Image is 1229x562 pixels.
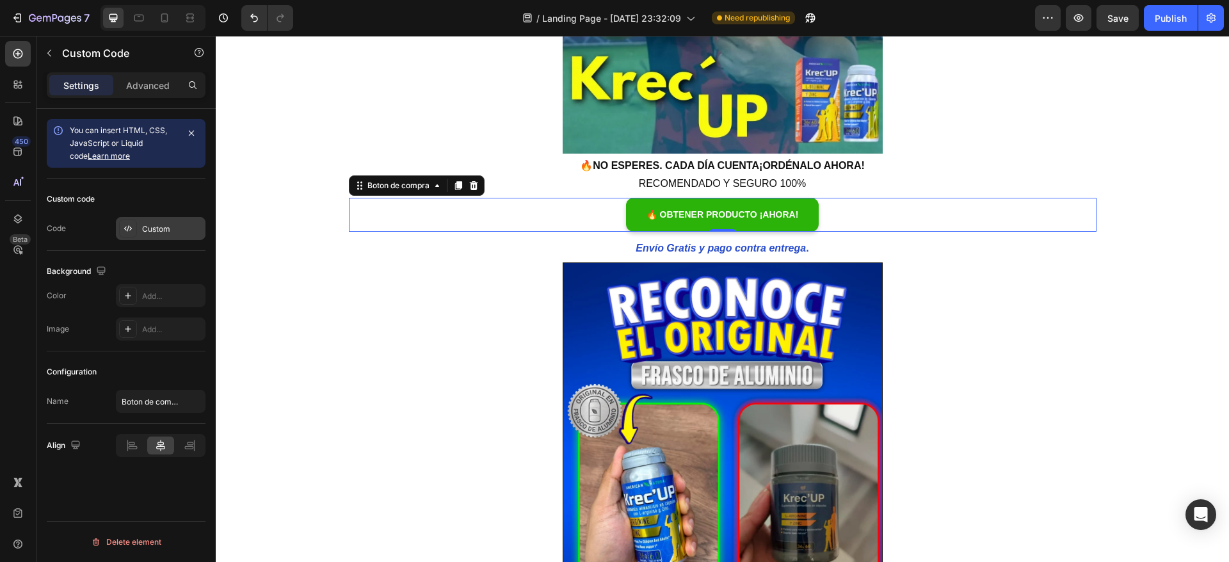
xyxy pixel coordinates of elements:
div: Beta [10,234,31,245]
div: Open Intercom Messenger [1185,499,1216,530]
button: Publish [1144,5,1198,31]
button: Delete element [47,532,205,552]
div: Add... [142,291,202,302]
span: Save [1107,13,1129,24]
div: Image [47,323,69,335]
div: Publish [1155,12,1187,25]
div: Delete element [91,534,161,550]
div: Color [47,290,67,301]
div: Boton de compra [149,144,216,156]
button: 7 [5,5,95,31]
span: You can insert HTML, CSS, JavaScript or Liquid code [70,125,167,161]
div: Undo/Redo [241,5,293,31]
div: Add... [142,324,202,335]
p: Custom Code [62,45,171,61]
span: RECOMENDADO Y SEGURO 100% [423,142,591,153]
span: 🔥 [364,124,649,135]
strong: Envío Gratis y pago contra entrega [420,207,590,218]
span: / [536,12,540,25]
div: Background [47,263,109,280]
p: Settings [63,79,99,92]
div: Custom code [47,193,95,205]
a: 🔥 OBTENER PRODUCTO ¡AHORA! [409,161,604,197]
p: Advanced [126,79,170,92]
div: Code [47,223,66,234]
div: Configuration [47,366,97,378]
button: Save [1096,5,1139,31]
span: Landing Page - [DATE] 23:32:09 [542,12,681,25]
a: Learn more [88,151,130,161]
div: 450 [12,136,31,147]
div: Custom [142,223,202,235]
div: Align [47,437,83,454]
div: Name [47,396,68,407]
strong: NO ESPERES. CADA DÍA CUENTA¡ORDÉNALO AHORA! [377,124,649,135]
iframe: Design area [216,36,1229,562]
strong: . [590,207,593,218]
p: 7 [84,10,90,26]
span: Need republishing [725,12,790,24]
